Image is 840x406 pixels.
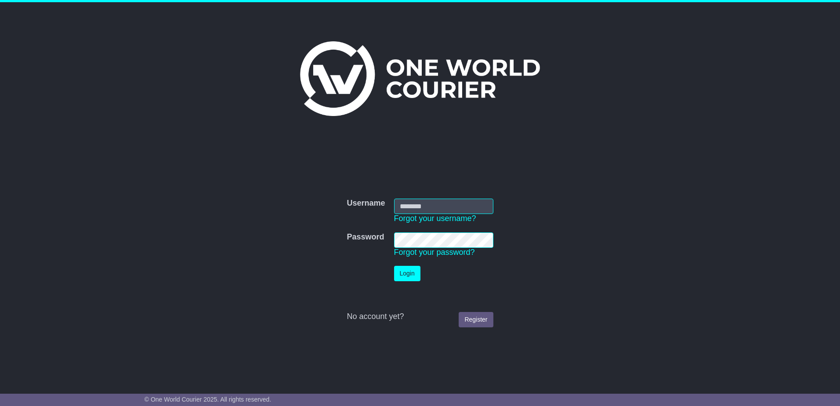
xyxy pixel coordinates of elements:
img: One World [300,41,540,116]
button: Login [394,266,420,281]
span: © One World Courier 2025. All rights reserved. [145,396,272,403]
a: Forgot your username? [394,214,476,223]
label: Password [347,232,384,242]
div: No account yet? [347,312,493,322]
label: Username [347,199,385,208]
a: Forgot your password? [394,248,475,257]
a: Register [459,312,493,327]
